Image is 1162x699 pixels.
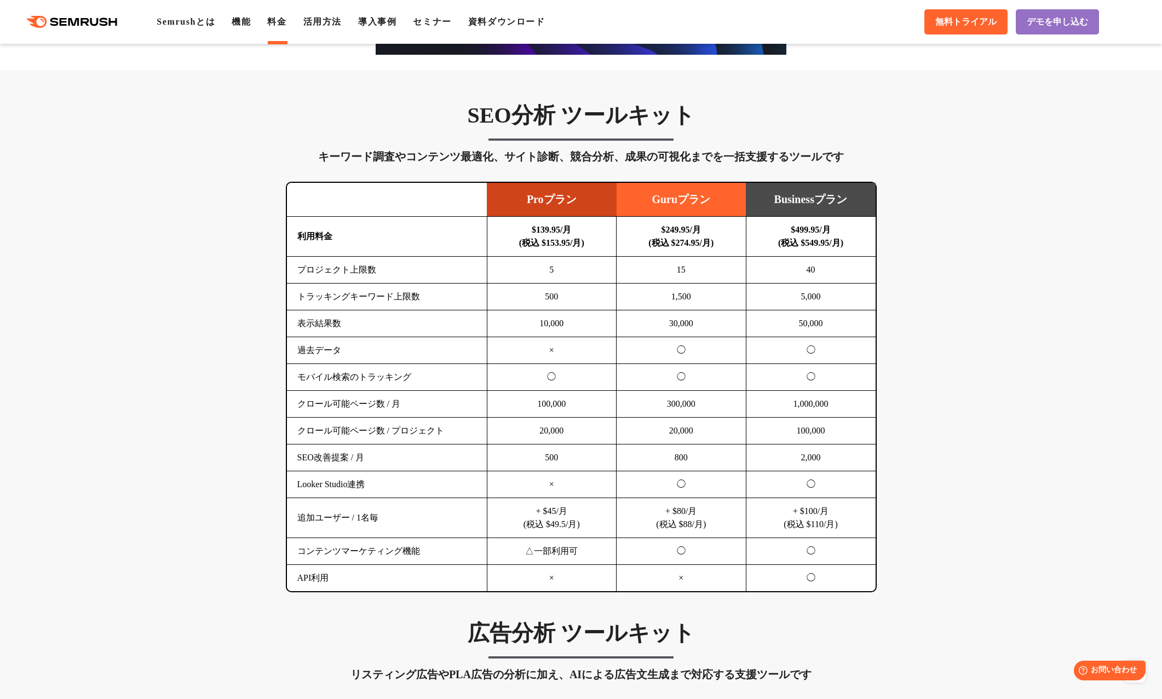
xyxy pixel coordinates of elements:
a: 機能 [232,17,251,26]
td: プロジェクト上限数 [287,257,487,284]
h3: SEO分析 ツールキット [286,102,877,129]
td: 5,000 [746,284,876,310]
b: $249.95/月 (税込 $274.95/月) [648,225,714,247]
div: リスティング広告やPLA広告の分析に加え、AIによる広告文生成まで対応する支援ツールです [286,666,877,683]
td: × [487,471,617,498]
td: 500 [487,444,617,471]
td: API利用 [287,565,487,592]
a: 導入事例 [358,17,396,26]
td: ◯ [746,471,876,498]
td: 表示結果数 [287,310,487,337]
td: SEO改善提案 / 月 [287,444,487,471]
a: デモを申し込む [1016,9,1099,34]
h3: 広告分析 ツールキット [286,620,877,647]
td: クロール可能ページ数 / プロジェクト [287,418,487,444]
td: ◯ [617,471,746,498]
td: クロール可能ページ数 / 月 [287,391,487,418]
td: ◯ [617,337,746,364]
td: ◯ [746,337,876,364]
b: $139.95/月 (税込 $153.95/月) [519,225,584,247]
td: ◯ [746,364,876,391]
td: × [617,565,746,592]
span: デモを申し込む [1027,16,1088,28]
span: 無料トライアル [935,16,997,28]
td: ◯ [617,364,746,391]
td: モバイル検索のトラッキング [287,364,487,391]
td: 100,000 [746,418,876,444]
td: ◯ [617,538,746,565]
iframe: Help widget launcher [1065,656,1150,687]
td: △一部利用可 [487,538,617,565]
td: 過去データ [287,337,487,364]
td: 40 [746,257,876,284]
td: 1,000,000 [746,391,876,418]
td: Looker Studio連携 [287,471,487,498]
td: × [487,337,617,364]
td: + $80/月 (税込 $88/月) [617,498,746,538]
td: 追加ユーザー / 1名毎 [287,498,487,538]
td: 20,000 [617,418,746,444]
td: 10,000 [487,310,617,337]
td: コンテンツマーケティング機能 [287,538,487,565]
td: 100,000 [487,391,617,418]
td: トラッキングキーワード上限数 [287,284,487,310]
td: 15 [617,257,746,284]
a: 無料トライアル [924,9,1008,34]
a: 資料ダウンロード [468,17,545,26]
a: 料金 [267,17,286,26]
td: Businessプラン [746,183,876,217]
td: ◯ [487,364,617,391]
td: 50,000 [746,310,876,337]
td: 1,500 [617,284,746,310]
b: $499.95/月 (税込 $549.95/月) [778,225,843,247]
td: 30,000 [617,310,746,337]
td: 500 [487,284,617,310]
td: × [487,565,617,592]
a: セミナー [413,17,451,26]
td: 800 [617,444,746,471]
td: Guruプラン [617,183,746,217]
td: Proプラン [487,183,617,217]
td: ◯ [746,565,876,592]
td: ◯ [746,538,876,565]
a: Semrushとは [157,17,215,26]
td: 20,000 [487,418,617,444]
b: 利用料金 [297,232,332,241]
td: 2,000 [746,444,876,471]
div: キーワード調査やコンテンツ最適化、サイト診断、競合分析、成果の可視化までを一括支援するツールです [286,148,877,165]
td: + $45/月 (税込 $49.5/月) [487,498,617,538]
a: 活用方法 [303,17,342,26]
td: 5 [487,257,617,284]
td: + $100/月 (税込 $110/月) [746,498,876,538]
td: 300,000 [617,391,746,418]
